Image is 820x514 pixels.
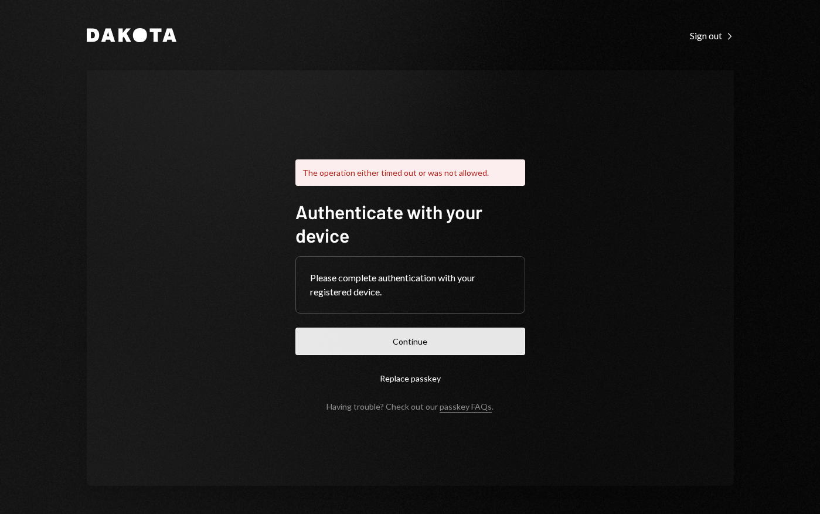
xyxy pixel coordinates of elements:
button: Continue [295,328,525,355]
button: Replace passkey [295,365,525,392]
h1: Authenticate with your device [295,200,525,247]
a: passkey FAQs [440,401,492,413]
div: Sign out [690,30,734,42]
div: The operation either timed out or was not allowed. [295,159,525,186]
a: Sign out [690,29,734,42]
div: Please complete authentication with your registered device. [310,271,511,299]
div: Having trouble? Check out our . [326,401,494,411]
